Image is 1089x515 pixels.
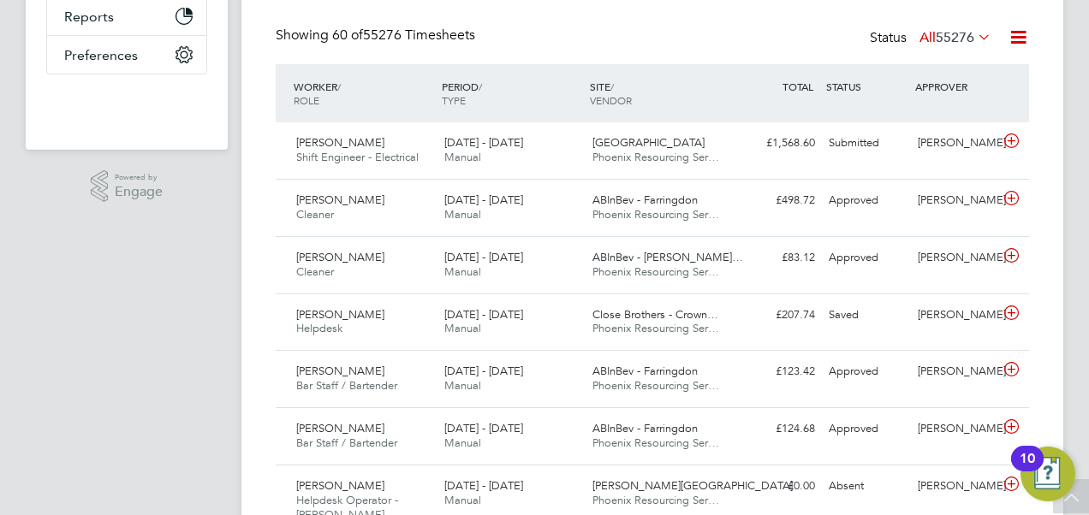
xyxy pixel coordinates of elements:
[444,493,481,507] span: Manual
[444,207,481,222] span: Manual
[733,129,822,157] div: £1,568.60
[911,301,1000,329] div: [PERSON_NAME]
[733,301,822,329] div: £207.74
[586,71,734,115] div: SITE
[479,80,482,93] span: /
[592,478,793,493] span: [PERSON_NAME][GEOGRAPHIC_DATA]
[911,472,1000,500] div: [PERSON_NAME]
[936,29,974,46] span: 55276
[783,80,813,93] span: TOTAL
[919,29,991,46] label: All
[444,435,481,450] span: Manual
[822,301,911,329] div: Saved
[47,36,206,74] button: Preferences
[444,321,481,335] span: Manual
[296,421,384,435] span: [PERSON_NAME]
[296,435,397,450] span: Bar Staff / Bartender
[911,129,1000,157] div: [PERSON_NAME]
[822,244,911,272] div: Approved
[911,358,1000,386] div: [PERSON_NAME]
[911,415,1000,443] div: [PERSON_NAME]
[592,307,718,322] span: Close Brothers - Crown…
[592,150,719,164] span: Phoenix Resourcing Ser…
[733,415,822,443] div: £124.68
[444,307,523,322] span: [DATE] - [DATE]
[822,129,911,157] div: Submitted
[592,192,698,207] span: ABInBev - Farringdon
[822,71,911,102] div: STATUS
[289,71,437,115] div: WORKER
[870,27,995,50] div: Status
[592,250,743,264] span: ABInBev - [PERSON_NAME]…
[592,378,719,393] span: Phoenix Resourcing Ser…
[444,150,481,164] span: Manual
[294,93,319,107] span: ROLE
[444,135,523,150] span: [DATE] - [DATE]
[911,71,1000,102] div: APPROVER
[296,135,384,150] span: [PERSON_NAME]
[733,358,822,386] div: £123.42
[822,415,911,443] div: Approved
[610,80,614,93] span: /
[592,264,719,279] span: Phoenix Resourcing Ser…
[437,71,586,115] div: PERIOD
[332,27,475,44] span: 55276 Timesheets
[47,92,207,119] img: fastbook-logo-retina.png
[115,170,163,185] span: Powered by
[115,185,163,199] span: Engage
[592,364,698,378] span: ABInBev - Farringdon
[46,92,207,119] a: Go to home page
[337,80,341,93] span: /
[444,378,481,393] span: Manual
[1020,459,1035,481] div: 10
[276,27,479,44] div: Showing
[592,435,719,450] span: Phoenix Resourcing Ser…
[64,9,114,25] span: Reports
[911,186,1000,215] div: [PERSON_NAME]
[296,378,397,393] span: Bar Staff / Bartender
[733,472,822,500] div: £0.00
[822,358,911,386] div: Approved
[592,321,719,335] span: Phoenix Resourcing Ser…
[296,478,384,493] span: [PERSON_NAME]
[733,244,822,272] div: £83.12
[91,170,164,203] a: Powered byEngage
[442,93,466,107] span: TYPE
[1021,447,1075,501] button: Open Resource Center, 10 new notifications
[296,192,384,207] span: [PERSON_NAME]
[296,207,334,222] span: Cleaner
[733,186,822,215] div: £498.72
[296,364,384,378] span: [PERSON_NAME]
[332,27,363,44] span: 60 of
[64,47,138,63] span: Preferences
[590,93,632,107] span: VENDOR
[822,186,911,215] div: Approved
[911,244,1000,272] div: [PERSON_NAME]
[444,478,523,493] span: [DATE] - [DATE]
[296,307,384,322] span: [PERSON_NAME]
[444,192,523,207] span: [DATE] - [DATE]
[592,207,719,222] span: Phoenix Resourcing Ser…
[592,135,705,150] span: [GEOGRAPHIC_DATA]
[444,421,523,435] span: [DATE] - [DATE]
[444,364,523,378] span: [DATE] - [DATE]
[444,250,523,264] span: [DATE] - [DATE]
[296,250,384,264] span: [PERSON_NAME]
[296,150,419,164] span: Shift Engineer - Electrical
[296,321,342,335] span: Helpdesk
[296,264,334,279] span: Cleaner
[822,472,911,500] div: Absent
[592,493,719,507] span: Phoenix Resourcing Ser…
[592,421,698,435] span: ABInBev - Farringdon
[444,264,481,279] span: Manual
